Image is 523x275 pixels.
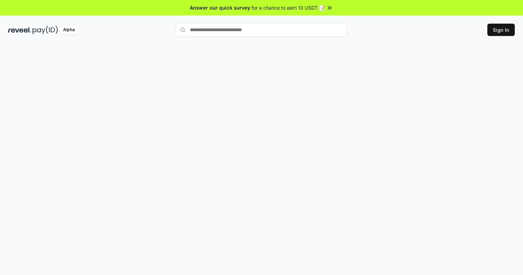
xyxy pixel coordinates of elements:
img: reveel_dark [8,26,31,34]
span: Answer our quick survey [190,4,250,11]
button: Sign In [487,24,515,36]
span: for a chance to earn 10 USDT 📝 [252,4,325,11]
img: pay_id [33,26,58,34]
div: Alpha [59,26,78,34]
